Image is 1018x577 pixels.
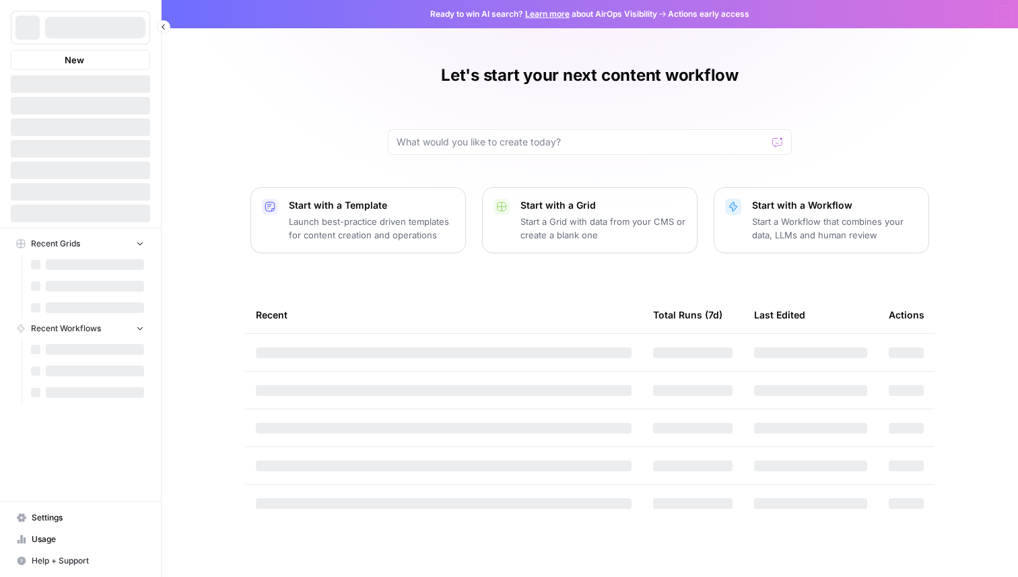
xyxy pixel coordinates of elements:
[754,296,805,333] div: Last Edited
[11,529,150,550] a: Usage
[32,512,144,524] span: Settings
[65,53,84,67] span: New
[11,50,150,70] button: New
[668,8,749,20] span: Actions early access
[430,8,657,20] span: Ready to win AI search? about AirOps Visibility
[32,533,144,545] span: Usage
[441,65,739,86] h1: Let's start your next content workflow
[11,507,150,529] a: Settings
[256,296,632,333] div: Recent
[31,238,80,250] span: Recent Grids
[889,296,924,333] div: Actions
[482,187,698,253] button: Start with a GridStart a Grid with data from your CMS or create a blank one
[289,199,454,212] p: Start with a Template
[250,187,466,253] button: Start with a TemplateLaunch best-practice driven templates for content creation and operations
[714,187,929,253] button: Start with a WorkflowStart a Workflow that combines your data, LLMs and human review
[520,215,686,242] p: Start a Grid with data from your CMS or create a blank one
[11,234,150,254] button: Recent Grids
[31,323,101,335] span: Recent Workflows
[520,199,686,212] p: Start with a Grid
[11,318,150,339] button: Recent Workflows
[32,555,144,567] span: Help + Support
[397,135,767,149] input: What would you like to create today?
[289,215,454,242] p: Launch best-practice driven templates for content creation and operations
[752,215,918,242] p: Start a Workflow that combines your data, LLMs and human review
[11,550,150,572] button: Help + Support
[752,199,918,212] p: Start with a Workflow
[653,296,722,333] div: Total Runs (7d)
[525,9,570,19] a: Learn more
